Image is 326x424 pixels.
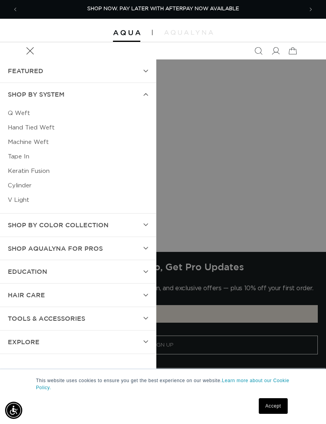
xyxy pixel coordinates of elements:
span: SHOP NOW. PAY LATER WITH AFTERPAY NOW AVAILABLE [87,6,239,11]
span: Shop by Color Collection [8,219,109,231]
summary: Search [250,42,267,59]
iframe: Chat Widget [287,386,326,424]
span: Shop AquaLyna for Pros [8,243,103,254]
a: Hand Tied Weft [8,120,148,135]
img: aqualyna.com [164,30,213,35]
a: Machine Weft [8,135,148,149]
img: Aqua Hair Extensions [113,30,140,36]
span: FEATURED [8,65,43,77]
p: This website uses cookies to ensure you get the best experience on our website. [36,377,290,391]
summary: Menu [21,42,39,59]
a: Q Weft [8,106,148,120]
a: Keratin Fusion [8,164,148,178]
span: SHOP BY SYSTEM [8,89,64,100]
button: Previous announcement [7,1,24,18]
div: Accessibility Menu [5,402,22,419]
a: Accept [259,398,288,414]
span: EDUCATION [8,266,47,277]
button: Next announcement [302,1,319,18]
span: hAIR CARE [8,289,45,301]
a: V Light [8,193,148,207]
span: TOOLS & ACCESSORIES [8,313,85,324]
a: Cylinder [8,178,148,193]
span: EXPLORE [8,336,39,348]
a: Tape In [8,149,148,164]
